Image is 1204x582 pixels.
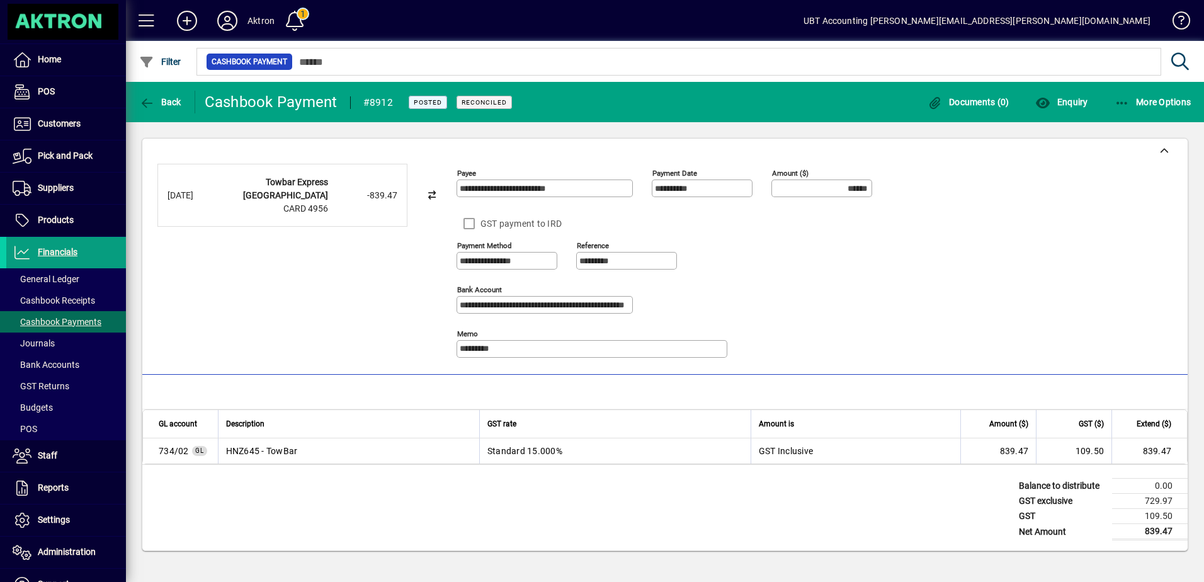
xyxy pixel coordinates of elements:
a: Cashbook Payments [6,311,126,333]
a: Staff [6,440,126,472]
span: Pick and Pack [38,151,93,161]
td: Balance to distribute [1013,479,1112,494]
div: Aktron [247,11,275,31]
span: Posted [414,98,442,106]
span: POS [38,86,55,96]
td: 0.00 [1112,479,1188,494]
div: #8912 [363,93,393,113]
strong: Towbar Express [GEOGRAPHIC_DATA] [243,177,328,200]
td: 729.97 [1112,494,1188,509]
td: 839.47 [960,438,1036,464]
button: More Options [1111,91,1195,113]
button: Filter [136,50,185,73]
mat-label: Payee [457,169,476,178]
span: Products [38,215,74,225]
div: [DATE] [168,189,218,202]
a: Customers [6,108,126,140]
span: Extend ($) [1137,417,1171,431]
td: Standard 15.000% [479,438,751,464]
button: Add [167,9,207,32]
span: Settings [38,515,70,525]
span: CARD 4956 [283,203,328,214]
span: Financials [38,247,77,257]
div: UBT Accounting [PERSON_NAME][EMAIL_ADDRESS][PERSON_NAME][DOMAIN_NAME] [804,11,1150,31]
div: Cashbook Payment [205,92,338,112]
a: Settings [6,505,126,536]
span: Filter [139,57,181,67]
span: Administration [38,547,96,557]
button: Profile [207,9,247,32]
a: POS [6,418,126,440]
span: Reconciled [462,98,507,106]
a: Administration [6,537,126,568]
td: GST [1013,509,1112,524]
span: Cashbook Receipts [13,295,95,305]
span: Back [139,97,181,107]
span: Cashbook Payments [13,317,101,327]
td: GST exclusive [1013,494,1112,509]
span: GST rate [487,417,516,431]
span: Amount ($) [989,417,1028,431]
mat-label: Memo [457,329,478,338]
span: GL account [159,417,197,431]
a: POS [6,76,126,108]
span: Cashbook Payment [212,55,287,68]
span: Journals [13,338,55,348]
td: 109.50 [1036,438,1111,464]
td: 839.47 [1112,524,1188,540]
a: Journals [6,333,126,354]
span: Budgets [13,402,53,413]
span: General Ledger [13,274,79,284]
mat-label: Amount ($) [772,169,809,178]
span: Documents (0) [928,97,1009,107]
span: Motor Vehicle Purchases [159,445,189,457]
span: POS [13,424,37,434]
a: Pick and Pack [6,140,126,172]
button: Enquiry [1032,91,1091,113]
span: Suppliers [38,183,74,193]
span: Customers [38,118,81,128]
span: More Options [1115,97,1191,107]
a: General Ledger [6,268,126,290]
span: GST ($) [1079,417,1104,431]
td: Net Amount [1013,524,1112,540]
span: Enquiry [1035,97,1088,107]
span: Amount is [759,417,794,431]
td: 839.47 [1111,438,1187,464]
a: Suppliers [6,173,126,204]
button: Documents (0) [924,91,1013,113]
td: 109.50 [1112,509,1188,524]
a: Bank Accounts [6,354,126,375]
span: GL [195,447,204,454]
a: Cashbook Receipts [6,290,126,311]
span: Staff [38,450,57,460]
a: Reports [6,472,126,504]
span: Home [38,54,61,64]
td: GST Inclusive [751,438,960,464]
div: -839.47 [334,189,397,202]
span: Bank Accounts [13,360,79,370]
mat-label: Payment method [457,241,512,250]
td: HNZ645 - TowBar [218,438,479,464]
a: Products [6,205,126,236]
mat-label: Reference [577,241,609,250]
a: GST Returns [6,375,126,397]
app-page-header-button: Back [126,91,195,113]
span: Description [226,417,264,431]
mat-label: Payment Date [652,169,697,178]
a: Budgets [6,397,126,418]
span: GST Returns [13,381,69,391]
mat-label: Bank Account [457,285,502,294]
a: Knowledge Base [1163,3,1188,43]
span: Reports [38,482,69,493]
a: Home [6,44,126,76]
button: Back [136,91,185,113]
